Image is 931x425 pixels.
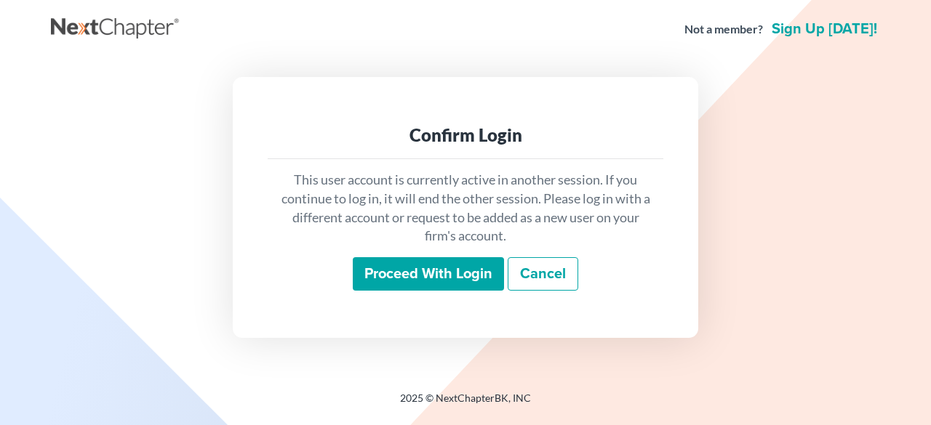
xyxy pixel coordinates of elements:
[279,171,652,246] p: This user account is currently active in another session. If you continue to log in, it will end ...
[684,21,763,38] strong: Not a member?
[508,257,578,291] a: Cancel
[279,124,652,147] div: Confirm Login
[51,391,880,417] div: 2025 © NextChapterBK, INC
[353,257,504,291] input: Proceed with login
[769,22,880,36] a: Sign up [DATE]!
